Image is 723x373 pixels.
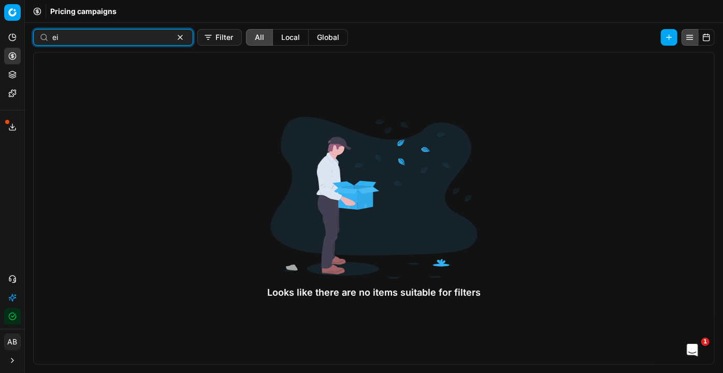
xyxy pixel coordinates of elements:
[273,29,309,46] button: local
[4,334,21,350] button: AB
[52,32,166,43] input: Search
[50,6,117,17] span: Pricing campaigns
[5,334,20,350] span: AB
[680,338,705,363] iframe: Intercom live chat
[50,6,117,17] nav: breadcrumb
[701,338,710,346] span: 1
[246,29,273,46] button: all
[197,29,242,46] button: Filter
[267,285,481,300] div: Looks like there are no items suitable for filters
[309,29,348,46] button: global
